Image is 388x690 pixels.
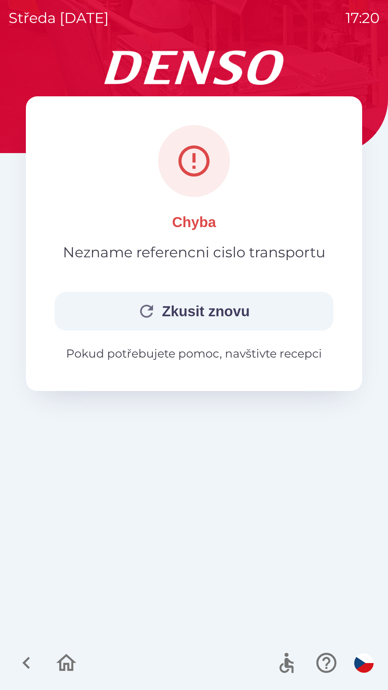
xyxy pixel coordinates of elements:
p: Chyba [172,211,216,233]
img: cs flag [354,653,374,673]
button: Zkusit znovu [55,292,333,331]
p: Pokud potřebujete pomoc, navštivte recepci [55,345,333,362]
p: středa [DATE] [9,7,109,29]
img: Logo [26,50,362,85]
p: 17:20 [346,7,379,29]
p: Nezname referencni cislo transportu [63,241,325,263]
